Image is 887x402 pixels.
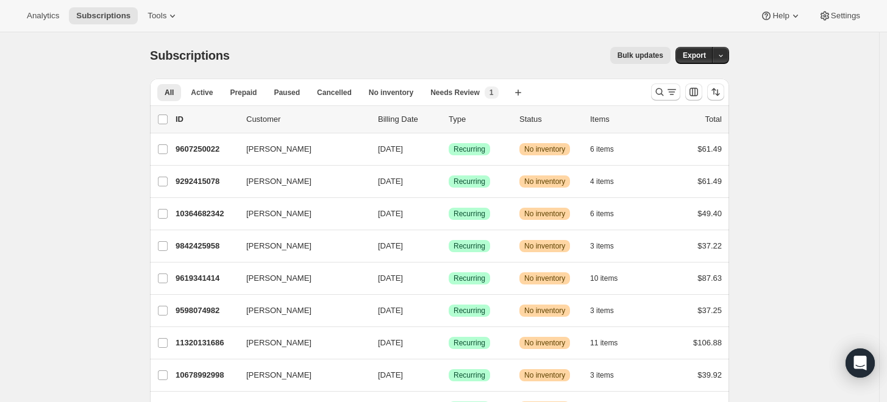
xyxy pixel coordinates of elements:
p: 9292415078 [176,175,237,188]
span: No inventory [524,306,565,316]
span: $39.92 [697,370,722,379]
span: [DATE] [378,273,403,283]
p: 10678992998 [176,369,237,381]
span: Export [683,51,706,60]
span: 3 items [590,306,614,316]
span: [DATE] [378,241,403,250]
span: 11 items [590,338,618,348]
button: Help [753,7,808,24]
span: Recurring [454,370,485,380]
button: 6 items [590,141,627,158]
button: Search and filter results [651,83,680,100]
span: $49.40 [697,209,722,218]
div: 10678992998[PERSON_NAME][DATE]SuccessRecurringWarningNo inventory3 items$39.92 [176,367,722,384]
div: 10364682342[PERSON_NAME][DATE]SuccessRecurringWarningNo inventory6 items$49.40 [176,205,722,222]
span: [PERSON_NAME] [246,369,312,381]
span: $61.49 [697,177,722,186]
span: All [165,88,174,97]
span: Help [772,11,789,21]
span: No inventory [524,338,565,348]
button: Settings [811,7,867,24]
span: No inventory [524,241,565,251]
span: No inventory [524,177,565,186]
span: 6 items [590,144,614,154]
span: Recurring [454,338,485,348]
span: 6 items [590,209,614,219]
span: [DATE] [378,306,403,315]
div: 11320131686[PERSON_NAME][DATE]SuccessRecurringWarningNo inventory11 items$106.88 [176,334,722,351]
span: Recurring [454,241,485,251]
span: [PERSON_NAME] [246,208,312,220]
span: Recurring [454,273,485,283]
div: 9619341414[PERSON_NAME][DATE]SuccessRecurringWarningNo inventory10 items$87.63 [176,270,722,287]
div: 9292415078[PERSON_NAME][DATE]SuccessRecurringWarningNo inventory4 items$61.49 [176,173,722,190]
span: $37.22 [697,241,722,250]
span: No inventory [369,88,413,97]
span: Paused [274,88,300,97]
button: [PERSON_NAME] [239,139,361,159]
span: No inventory [524,273,565,283]
p: 11320131686 [176,337,237,349]
p: 9619341414 [176,272,237,284]
span: [PERSON_NAME] [246,305,312,317]
button: 3 items [590,302,627,319]
p: 9842425958 [176,240,237,252]
span: Needs Review [430,88,480,97]
p: ID [176,113,237,125]
span: $87.63 [697,273,722,283]
span: Recurring [454,177,485,186]
button: [PERSON_NAME] [239,333,361,353]
span: 1 [490,88,494,97]
span: Prepaid [230,88,257,97]
div: IDCustomerBilling DateTypeStatusItemsTotal [176,113,722,125]
p: 9607250022 [176,143,237,155]
span: Subscriptions [150,49,230,62]
button: Tools [140,7,186,24]
div: Open Intercom Messenger [846,348,875,378]
div: 9607250022[PERSON_NAME][DATE]SuccessRecurringWarningNo inventory6 items$61.49 [176,141,722,158]
span: Subscriptions [76,11,130,21]
span: 3 items [590,370,614,380]
span: 4 items [590,177,614,186]
button: [PERSON_NAME] [239,301,361,320]
span: Active [191,88,213,97]
span: No inventory [524,144,565,154]
span: [PERSON_NAME] [246,240,312,252]
span: [PERSON_NAME] [246,175,312,188]
span: $106.88 [693,338,722,347]
button: 3 items [590,367,627,384]
span: Recurring [454,209,485,219]
div: Type [449,113,510,125]
span: Settings [831,11,860,21]
span: [DATE] [378,144,403,153]
span: No inventory [524,370,565,380]
button: [PERSON_NAME] [239,172,361,191]
span: $37.25 [697,306,722,315]
button: Create new view [508,84,528,101]
span: 10 items [590,273,618,283]
span: 3 items [590,241,614,251]
button: 11 items [590,334,631,351]
div: Items [590,113,651,125]
button: Export [675,47,713,64]
button: 4 items [590,173,627,190]
span: [PERSON_NAME] [246,272,312,284]
div: 9598074982[PERSON_NAME][DATE]SuccessRecurringWarningNo inventory3 items$37.25 [176,302,722,319]
p: Total [705,113,722,125]
button: 6 items [590,205,627,222]
span: Recurring [454,306,485,316]
button: Bulk updates [610,47,671,64]
button: Analytics [20,7,66,24]
p: 9598074982 [176,305,237,317]
span: Cancelled [317,88,352,97]
span: [DATE] [378,370,403,379]
button: Sort the results [707,83,724,100]
button: 3 items [590,238,627,255]
button: [PERSON_NAME] [239,365,361,385]
button: Subscriptions [69,7,138,24]
span: [DATE] [378,177,403,186]
button: 10 items [590,270,631,287]
p: 10364682342 [176,208,237,220]
p: Status [519,113,580,125]
span: $61.49 [697,144,722,153]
